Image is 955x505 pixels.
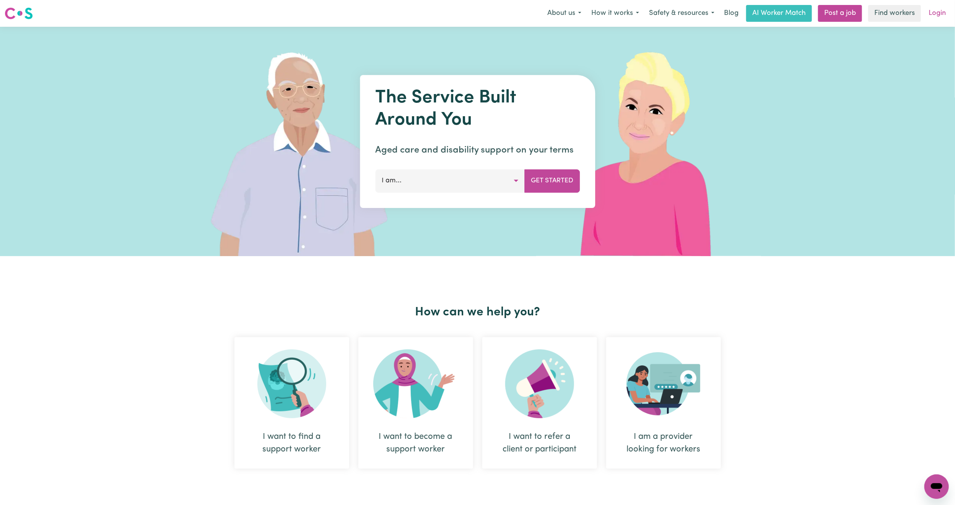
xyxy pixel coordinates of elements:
[234,337,349,469] div: I want to find a support worker
[606,337,721,469] div: I am a provider looking for workers
[358,337,473,469] div: I want to become a support worker
[230,305,726,320] h2: How can we help you?
[377,430,455,456] div: I want to become a support worker
[644,5,719,21] button: Safety & resources
[482,337,597,469] div: I want to refer a client or participant
[924,5,950,22] a: Login
[253,430,331,456] div: I want to find a support worker
[719,5,743,22] a: Blog
[626,349,701,418] img: Provider
[5,5,33,22] a: Careseekers logo
[505,349,574,418] img: Refer
[542,5,586,21] button: About us
[746,5,812,22] a: AI Worker Match
[5,6,33,20] img: Careseekers logo
[625,430,703,456] div: I am a provider looking for workers
[924,474,949,499] iframe: Button to launch messaging window, conversation in progress
[375,143,580,157] p: Aged care and disability support on your terms
[501,430,579,456] div: I want to refer a client or participant
[868,5,921,22] a: Find workers
[586,5,644,21] button: How it works
[375,169,525,192] button: I am...
[375,87,580,131] h1: The Service Built Around You
[373,349,458,418] img: Become Worker
[257,349,326,418] img: Search
[818,5,862,22] a: Post a job
[524,169,580,192] button: Get Started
